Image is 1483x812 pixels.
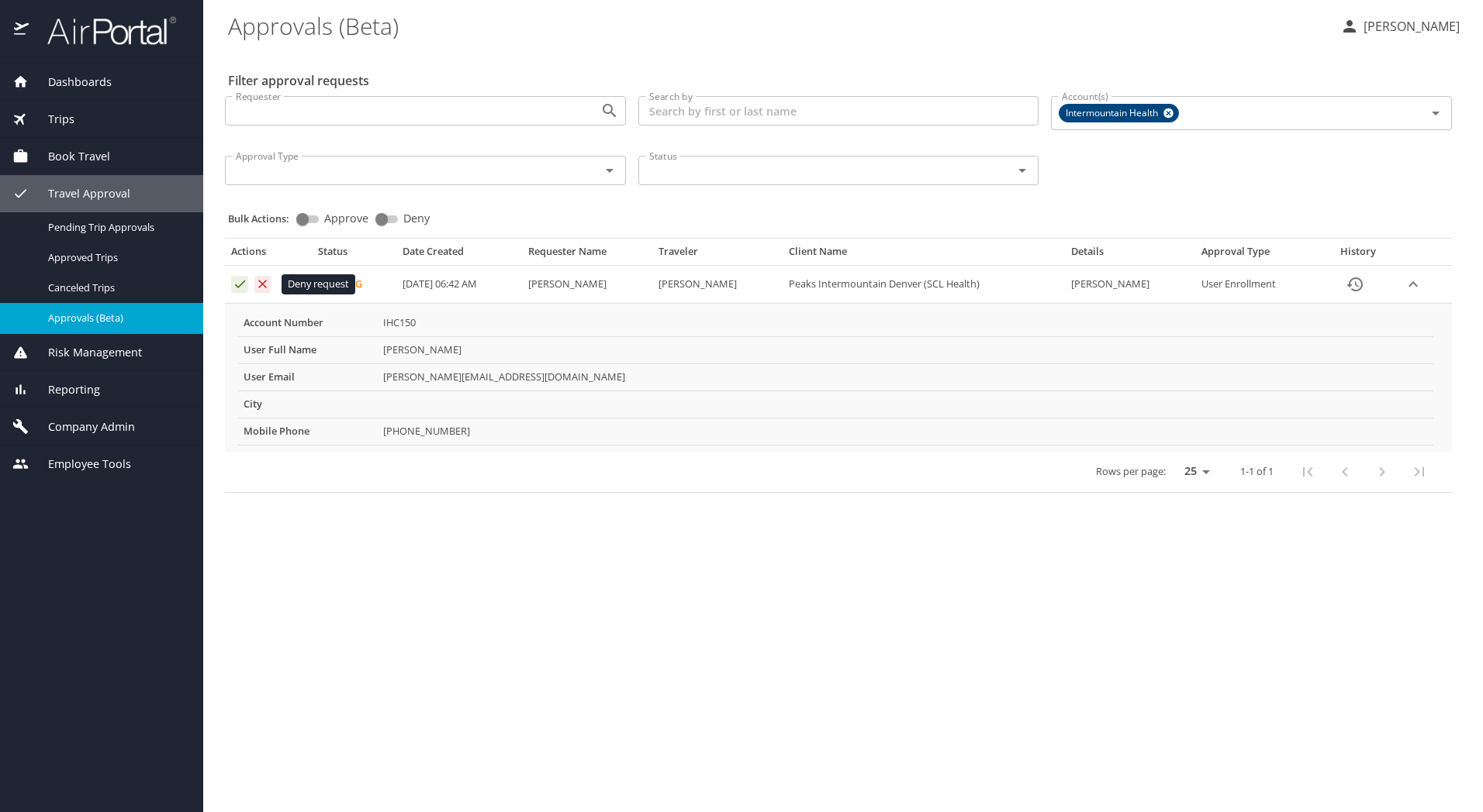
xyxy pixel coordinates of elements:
[29,111,74,128] span: Trips
[377,363,1433,391] td: [PERSON_NAME][EMAIL_ADDRESS][DOMAIN_NAME]
[48,220,185,235] span: Pending Trip Approvals
[522,245,652,265] th: Requester Name
[1336,266,1374,303] button: History
[377,310,1433,336] td: IHC150
[312,266,396,304] td: Pending
[324,213,368,224] span: Approve
[377,336,1433,363] td: [PERSON_NAME]
[29,74,112,91] span: Dashboards
[29,148,110,165] span: Book Travel
[237,336,377,363] th: User Full Name
[1059,104,1179,122] div: Intermountain Health
[652,266,783,304] td: [PERSON_NAME]
[377,418,1433,445] td: [PHONE_NUMBER]
[30,15,176,46] img: airportal-logo.png
[396,245,522,265] th: Date Created
[1425,102,1447,124] button: Open
[1240,466,1274,477] p: 1-1 of 1
[1195,245,1321,265] th: Approval Type
[783,266,1064,304] td: Peaks Intermountain Denver (SCL Health)
[599,160,621,181] button: Open
[29,344,142,361] span: Risk Management
[228,68,369,93] h2: Filter approval requests
[1359,17,1460,36] p: [PERSON_NAME]
[48,280,185,295] span: Canceled Trips
[1011,160,1033,181] button: Open
[1402,273,1425,296] button: expand row
[396,266,522,304] td: [DATE] 06:42 AM
[599,100,621,122] button: Open
[237,310,377,336] th: Account Number
[228,2,1328,50] h1: Approvals (Beta)
[1195,266,1321,304] td: User Enrollment
[1065,266,1195,304] td: [PERSON_NAME]
[783,245,1064,265] th: Client Name
[237,391,377,418] th: City
[522,266,652,304] td: [PERSON_NAME]
[1060,105,1167,122] span: Intermountain Health
[225,245,312,265] th: Actions
[1320,245,1395,265] th: History
[29,456,131,473] span: Employee Tools
[638,96,1039,126] input: Search by first or last name
[29,418,135,435] span: Company Admin
[231,276,248,293] button: Approve request
[403,213,430,224] span: Deny
[48,311,185,325] span: Approvals (Beta)
[1172,459,1215,483] select: rows per page
[237,310,1433,446] table: More info for approvals
[237,363,377,391] th: User Email
[1096,466,1166,477] p: Rows per page:
[652,245,783,265] th: Traveler
[29,185,130,202] span: Travel Approval
[1065,245,1195,265] th: Details
[237,418,377,445] th: Mobile Phone
[312,245,396,265] th: Status
[14,15,30,46] img: icon-airportal.png
[1334,12,1466,40] button: [PERSON_NAME]
[228,212,302,225] p: Bulk Actions:
[225,245,1452,492] table: Approval table
[48,250,185,265] span: Approved Trips
[29,381,100,398] span: Reporting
